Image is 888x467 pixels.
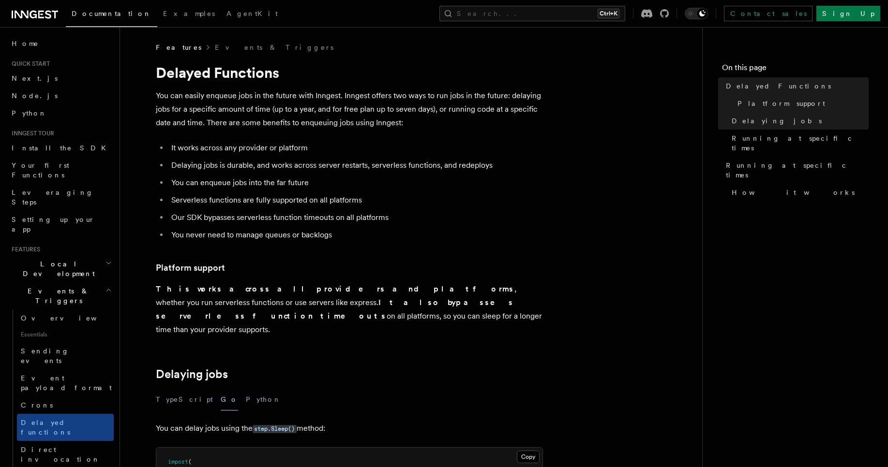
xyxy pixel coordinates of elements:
span: Examples [163,10,215,17]
span: Setting up your app [12,216,95,233]
a: Home [8,35,114,52]
a: step.Sleep() [253,423,297,433]
p: , whether you run serverless functions or use servers like express. on all platforms, so you can ... [156,282,543,336]
span: How it works [732,188,855,197]
strong: This works across all providers and platforms [156,284,514,293]
li: Our SDK bypasses serverless function timeouts on all platforms [168,211,543,224]
span: ( [188,458,192,465]
span: Platform support [737,99,825,108]
a: Delaying jobs [156,367,228,381]
a: Delaying jobs [728,112,869,130]
span: Running at specific times [732,133,869,153]
span: Documentation [72,10,151,17]
span: import [168,458,188,465]
li: You can enqueue jobs into the far future [168,176,543,190]
span: Your first Functions [12,161,69,179]
button: Toggle dark mode [685,8,708,19]
a: Running at specific times [722,157,869,184]
a: Sending events [17,342,114,369]
a: Sign Up [816,6,880,21]
a: Running at specific times [728,130,869,157]
a: Platform support [156,261,225,275]
span: Crons [21,401,53,409]
span: Running at specific times [726,161,869,180]
a: How it works [728,184,869,201]
a: Overview [17,309,114,327]
a: Event payload format [17,369,114,396]
span: Inngest tour [8,130,54,137]
span: Next.js [12,74,58,82]
li: It works across any provider or platform [168,141,543,155]
span: Delaying jobs [732,116,822,126]
button: Copy [517,451,540,463]
h4: On this page [722,62,869,77]
span: AgentKit [226,10,278,17]
a: Next.js [8,70,114,87]
button: Local Development [8,255,114,282]
li: Serverless functions are fully supported on all platforms [168,193,543,207]
span: Delayed functions [21,419,70,436]
a: Examples [157,3,221,26]
span: Node.js [12,92,58,100]
span: Quick start [8,60,50,68]
a: Delayed Functions [722,77,869,95]
a: Your first Functions [8,157,114,184]
a: Install the SDK [8,139,114,157]
span: Features [8,246,40,253]
span: Event payload format [21,374,112,392]
span: Overview [21,314,120,322]
span: Local Development [8,259,105,278]
a: Delayed functions [17,414,114,441]
p: You can easily enqueue jobs in the future with Inngest. Inngest offers two ways to run jobs in th... [156,89,543,130]
span: Python [12,109,47,117]
button: Events & Triggers [8,282,114,309]
span: Essentials [17,327,114,342]
a: Platform support [734,95,869,112]
span: Features [156,43,201,52]
a: Leveraging Steps [8,184,114,211]
span: Leveraging Steps [12,189,93,206]
kbd: Ctrl+K [598,9,619,18]
a: Node.js [8,87,114,104]
button: Python [246,389,281,410]
a: Python [8,104,114,122]
span: Home [12,39,39,48]
li: You never need to manage queues or backlogs [168,228,543,242]
a: Setting up your app [8,211,114,238]
span: Sending events [21,347,69,365]
p: You can delay jobs using the method: [156,422,543,436]
a: Events & Triggers [215,43,333,52]
code: step.Sleep() [253,425,297,433]
a: AgentKit [221,3,284,26]
h1: Delayed Functions [156,64,543,81]
button: TypeScript [156,389,213,410]
a: Contact sales [724,6,813,21]
span: Events & Triggers [8,286,105,306]
button: Go [221,389,238,410]
span: Delayed Functions [726,81,831,91]
a: Documentation [66,3,157,27]
span: Direct invocation [21,446,100,463]
button: Search...Ctrl+K [439,6,625,21]
li: Delaying jobs is durable, and works across server restarts, serverless functions, and redeploys [168,159,543,172]
span: Install the SDK [12,144,112,152]
a: Crons [17,396,114,414]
